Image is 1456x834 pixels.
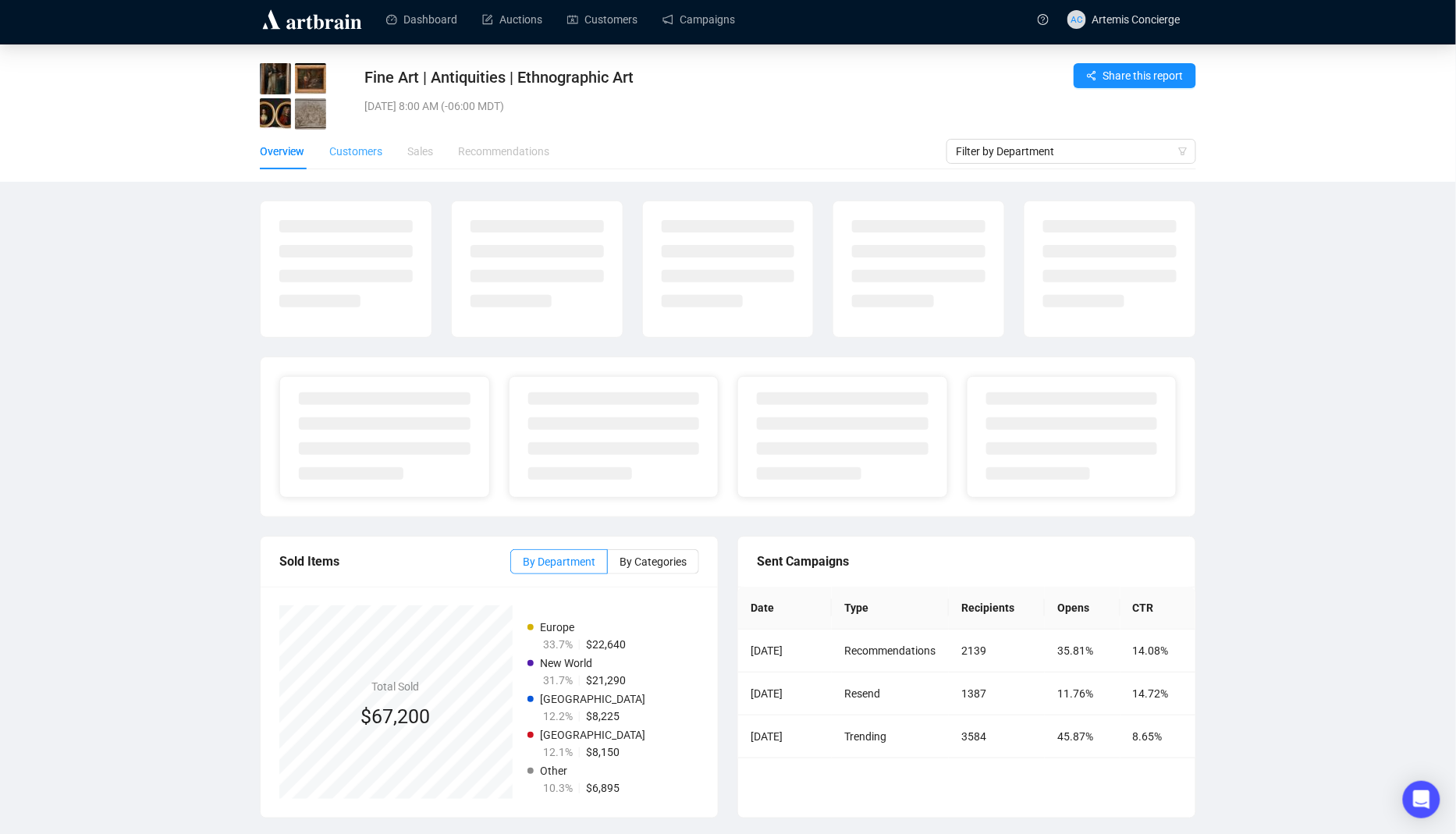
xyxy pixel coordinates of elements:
td: Resend [832,673,949,715]
span: 10.3% [543,782,573,794]
span: 12.1% [543,746,573,758]
img: 1.jpg [260,63,291,94]
td: 14.08% [1120,630,1195,673]
td: [DATE] [738,630,832,673]
span: $21,290 [586,674,626,687]
div: Overview [260,143,304,160]
span: Filter by Department [956,140,1187,163]
td: 14.72% [1120,673,1195,715]
td: 8.65% [1120,715,1195,758]
button: Share this report [1074,63,1196,88]
td: 1387 [949,673,1045,715]
span: Other [540,765,567,777]
th: Type [832,587,949,630]
th: Recipients [949,587,1045,630]
span: [GEOGRAPHIC_DATA] [540,729,645,741]
div: $67,200 [361,701,431,732]
div: Open Intercom Messenger [1403,781,1440,818]
td: 35.81% [1045,630,1120,673]
span: $8,225 [586,710,620,722]
span: Share this report [1103,67,1184,84]
th: Date [738,587,832,630]
span: 33.7% [543,638,573,651]
span: AC [1071,12,1082,27]
div: Recommendations [458,143,549,160]
span: $8,150 [586,746,620,758]
span: 12.2% [543,710,573,722]
img: logo [260,7,364,32]
span: Europe [540,621,574,633]
span: [GEOGRAPHIC_DATA] [540,693,645,705]
div: Sold Items [279,552,510,571]
td: Recommendations [832,630,949,673]
div: Customers [329,143,382,160]
td: 11.76% [1045,673,1120,715]
th: CTR [1120,587,1195,630]
th: Opens [1045,587,1120,630]
span: question-circle [1038,14,1049,25]
div: Sales [407,143,433,160]
span: 31.7% [543,674,573,687]
td: 45.87% [1045,715,1120,758]
td: [DATE] [738,715,832,758]
h4: Total Sold [361,678,431,695]
div: Fine Art | Antiquities | Ethnographic Art [364,66,939,88]
span: share-alt [1086,70,1097,81]
span: Artemis Concierge [1092,13,1181,26]
span: $6,895 [586,782,620,794]
span: By Department [523,555,595,568]
div: Sent Campaigns [757,552,1177,571]
div: [DATE] 8:00 AM (-06:00 MDT) [364,98,939,115]
td: 3584 [949,715,1045,758]
img: 3.jpg [260,98,291,130]
span: By Categories [620,555,687,568]
img: 2.jpg [295,63,326,94]
td: [DATE] [738,673,832,715]
td: 2139 [949,630,1045,673]
td: Trending [832,715,949,758]
img: 4.jpg [295,98,326,130]
span: $22,640 [586,638,626,651]
span: New World [540,657,592,669]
